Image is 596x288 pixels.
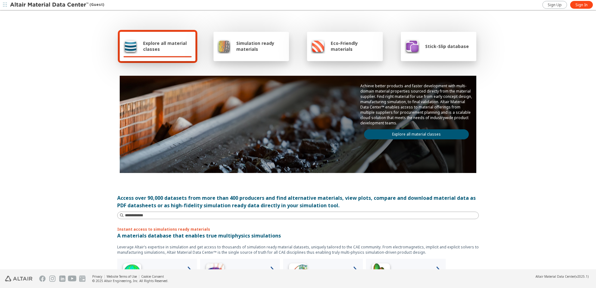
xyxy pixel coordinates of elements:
[92,274,102,279] a: Privacy
[10,2,89,8] img: Altair Material Data Center
[217,39,231,54] img: Simulation ready materials
[10,2,104,8] div: (Guest)
[141,274,164,279] a: Cookie Consent
[311,39,325,54] img: Eco-Friendly materials
[425,43,469,49] span: Stick-Slip database
[570,1,593,9] a: Sign In
[286,261,310,286] img: Structural Analyses Icon
[5,276,32,281] img: Altair Engineering
[117,244,479,255] p: Leverage Altair’s expertise in simulation and get access to thousands of simulation ready materia...
[368,261,393,286] img: Crash Analyses Icon
[92,279,168,283] div: © 2025 Altair Engineering, Inc. All Rights Reserved.
[364,129,469,139] a: Explore all material classes
[107,274,137,279] a: Website Terms of Use
[405,39,420,54] img: Stick-Slip database
[331,40,379,52] span: Eco-Friendly materials
[360,83,473,126] p: Achieve better products and faster development with multi-domain material properties sourced dire...
[536,274,575,279] span: Altair Material Data Center
[536,274,589,279] div: (v2025.1)
[548,2,562,7] span: Sign Up
[120,261,145,286] img: High Frequency Icon
[236,40,285,52] span: Simulation ready materials
[203,261,228,286] img: Low Frequency Icon
[575,2,588,7] span: Sign In
[117,232,479,239] p: A materials database that enables true multiphysics simulations
[143,40,192,52] span: Explore all material classes
[117,227,479,232] p: Instant access to simulations ready materials
[123,39,137,54] img: Explore all material classes
[542,1,567,9] a: Sign Up
[117,194,479,209] div: Access over 90,000 datasets from more than 400 producers and find alternative materials, view plo...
